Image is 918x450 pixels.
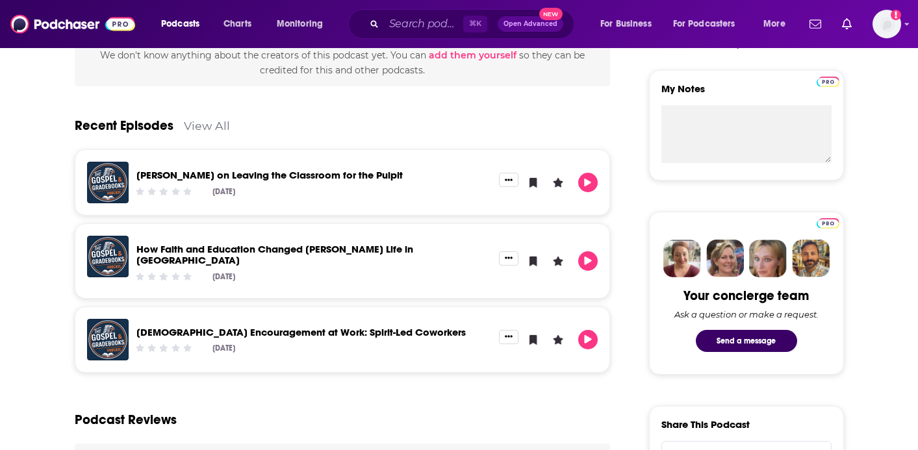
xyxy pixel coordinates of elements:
[87,319,129,360] img: Christian Encouragement at Work: Spirit-Led Coworkers
[268,14,340,34] button: open menu
[134,271,193,281] div: Community Rating: 0 out of 5
[10,12,135,36] img: Podchaser - Follow, Share and Rate Podcasts
[873,10,901,38] button: Show profile menu
[548,173,568,192] button: Leave a Rating
[600,15,652,33] span: For Business
[578,251,598,271] button: Play
[873,10,901,38] img: User Profile
[837,13,857,35] a: Show notifications dropdown
[817,77,839,87] img: Podchaser Pro
[548,330,568,349] button: Leave a Rating
[873,10,901,38] span: Logged in as antonettefrontgate
[754,14,802,34] button: open menu
[75,412,177,428] h3: Podcast Reviews
[136,326,466,338] a: Christian Encouragement at Work: Spirit-Led Coworkers
[499,330,518,344] button: Show More Button
[87,162,129,203] img: Dr. Jarrod Horne on Leaving the Classroom for the Pulpit
[361,9,587,39] div: Search podcasts, credits, & more...
[749,240,787,277] img: Jules Profile
[184,119,230,132] a: View All
[212,344,235,353] div: [DATE]
[463,16,487,32] span: ⌘ K
[673,15,735,33] span: For Podcasters
[212,187,235,196] div: [DATE]
[891,10,901,20] svg: Add a profile image
[591,14,668,34] button: open menu
[215,14,259,34] a: Charts
[665,14,754,34] button: open menu
[277,15,323,33] span: Monitoring
[152,14,216,34] button: open menu
[696,330,797,352] button: Send a message
[384,14,463,34] input: Search podcasts, credits, & more...
[578,173,598,192] button: Play
[661,82,832,105] label: My Notes
[100,49,585,75] span: We don't know anything about the creators of this podcast yet . You can so they can be credited f...
[161,15,199,33] span: Podcasts
[136,243,413,266] a: How Faith and Education Changed Matthew Terry’s Life in China
[75,118,173,134] a: Recent Episodes
[134,186,193,196] div: Community Rating: 0 out of 5
[578,330,598,349] button: Play
[499,251,518,266] button: Show More Button
[817,218,839,229] img: Podchaser Pro
[498,16,563,32] button: Open AdvancedNew
[524,330,543,349] button: Bookmark Episode
[134,344,193,353] div: Community Rating: 0 out of 5
[817,75,839,87] a: Pro website
[683,288,809,304] div: Your concierge team
[763,15,785,33] span: More
[539,8,563,20] span: New
[429,50,516,60] button: add them yourself
[548,251,568,271] button: Leave a Rating
[504,21,557,27] span: Open Advanced
[136,169,403,181] a: Dr. Jarrod Horne on Leaving the Classroom for the Pulpit
[499,173,518,187] button: Show More Button
[674,309,819,319] div: Ask a question or make a request.
[661,418,750,431] h3: Share This Podcast
[706,240,744,277] img: Barbara Profile
[212,272,235,281] div: [DATE]
[87,236,129,277] img: How Faith and Education Changed Matthew Terry’s Life in China
[524,251,543,271] button: Bookmark Episode
[524,173,543,192] button: Bookmark Episode
[817,216,839,229] a: Pro website
[663,240,701,277] img: Sydney Profile
[792,240,830,277] img: Jon Profile
[223,15,251,33] span: Charts
[804,13,826,35] a: Show notifications dropdown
